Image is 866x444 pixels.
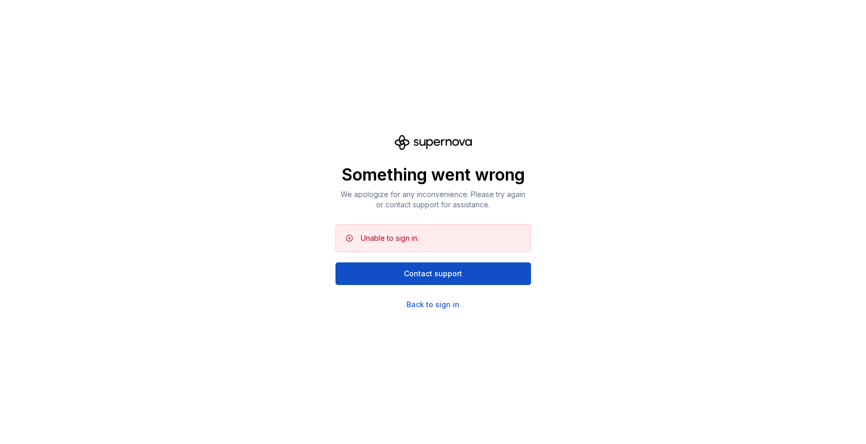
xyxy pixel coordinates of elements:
div: Unable to sign in. [361,233,419,243]
p: Something went wrong [335,165,531,185]
a: Back to sign in [407,299,459,310]
p: We apologize for any inconvenience. Please try again or contact support for assistance. [335,189,531,210]
button: Contact support [335,262,531,285]
span: Contact support [404,269,462,279]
